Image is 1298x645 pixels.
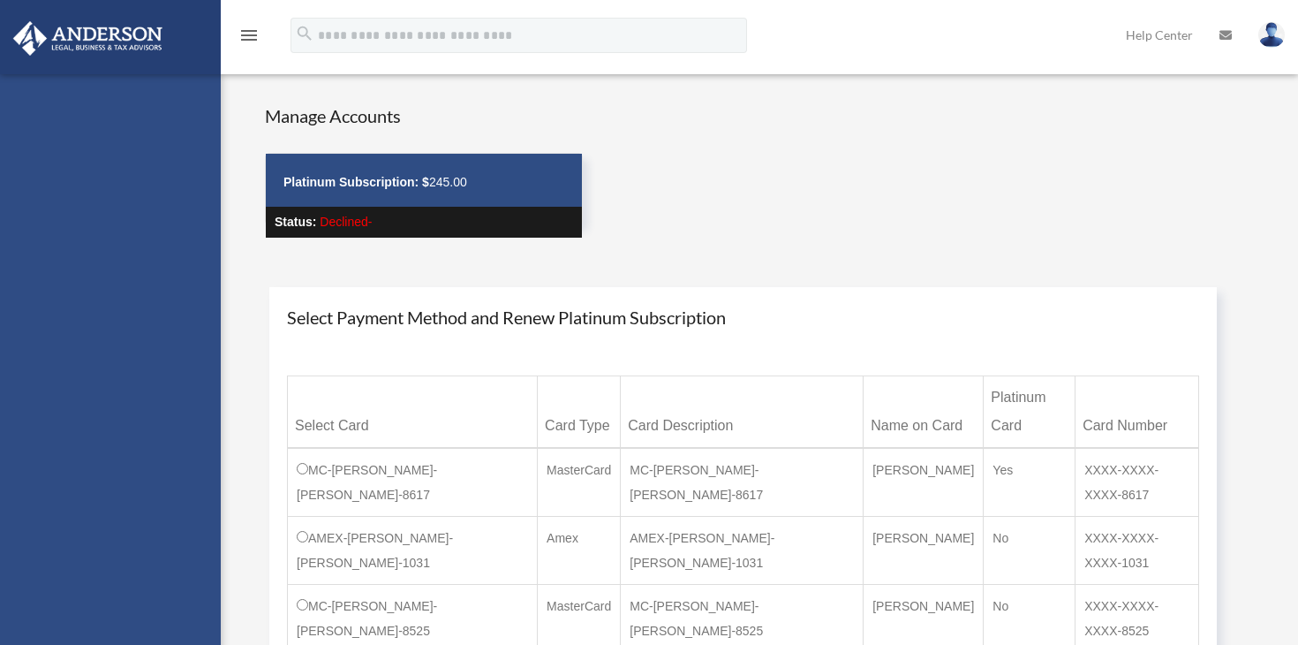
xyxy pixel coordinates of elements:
[621,517,864,585] td: AMEX-[PERSON_NAME]-[PERSON_NAME]-1031
[621,376,864,449] th: Card Description
[984,517,1075,585] td: No
[275,215,316,229] strong: Status:
[538,376,621,449] th: Card Type
[864,376,984,449] th: Name on Card
[288,448,538,517] td: MC-[PERSON_NAME]-[PERSON_NAME]-8617
[288,376,538,449] th: Select Card
[283,171,564,193] p: 245.00
[984,448,1075,517] td: Yes
[538,448,621,517] td: MasterCard
[1075,448,1198,517] td: XXXX-XXXX-XXXX-8617
[621,448,864,517] td: MC-[PERSON_NAME]-[PERSON_NAME]-8617
[288,517,538,585] td: AMEX-[PERSON_NAME]-[PERSON_NAME]-1031
[538,517,621,585] td: Amex
[320,215,372,229] span: Declined-
[238,31,260,46] a: menu
[295,24,314,43] i: search
[283,175,429,189] strong: Platinum Subscription: $
[1258,22,1285,48] img: User Pic
[864,517,984,585] td: [PERSON_NAME]
[864,448,984,517] td: [PERSON_NAME]
[287,305,1199,330] h4: Select Payment Method and Renew Platinum Subscription
[238,25,260,46] i: menu
[8,21,168,56] img: Anderson Advisors Platinum Portal
[1075,517,1198,585] td: XXXX-XXXX-XXXX-1031
[265,103,583,128] h4: Manage Accounts
[1075,376,1198,449] th: Card Number
[984,376,1075,449] th: Platinum Card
